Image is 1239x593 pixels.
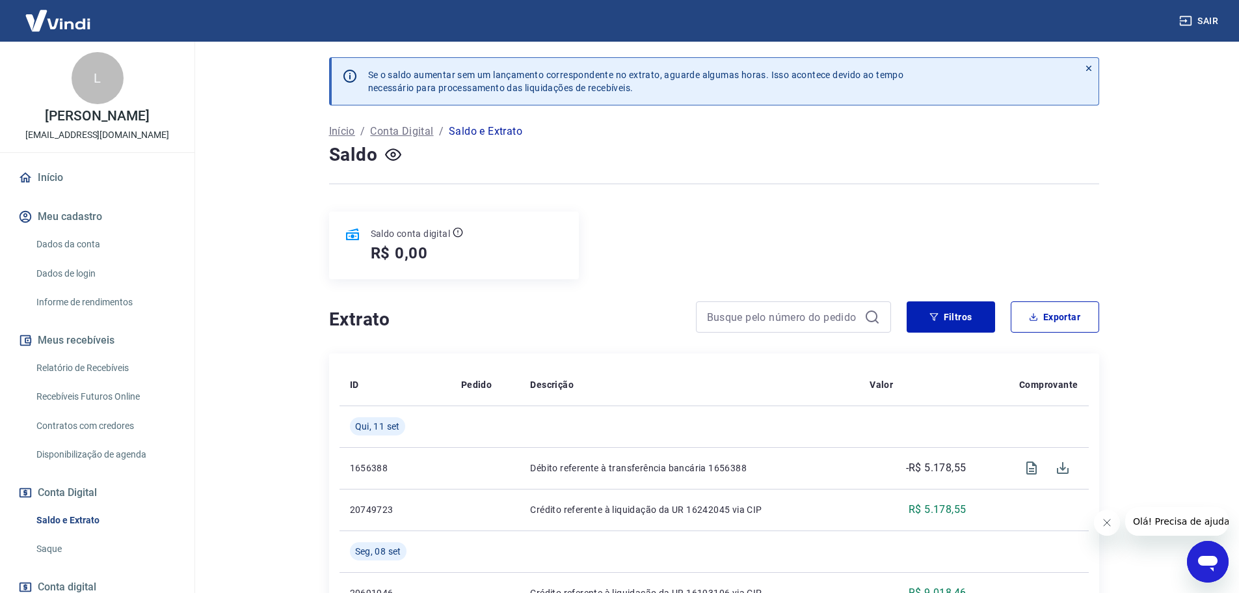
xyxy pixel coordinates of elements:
[371,227,451,240] p: Saldo conta digital
[707,307,859,327] input: Busque pelo número do pedido
[31,231,179,258] a: Dados da conta
[16,202,179,231] button: Meu cadastro
[907,301,995,333] button: Filtros
[1019,378,1078,391] p: Comprovante
[355,420,400,433] span: Qui, 11 set
[31,355,179,381] a: Relatório de Recebíveis
[8,9,109,20] span: Olá! Precisa de ajuda?
[31,413,179,439] a: Contratos com credores
[461,378,492,391] p: Pedido
[530,378,574,391] p: Descrição
[329,142,378,168] h4: Saldo
[350,378,359,391] p: ID
[31,289,179,316] a: Informe de rendimentos
[439,124,444,139] p: /
[16,326,179,355] button: Meus recebíveis
[1016,452,1047,484] span: Visualizar
[31,383,179,410] a: Recebíveis Futuros Online
[329,307,680,333] h4: Extrato
[1011,301,1099,333] button: Exportar
[72,52,124,104] div: L
[360,124,365,139] p: /
[371,243,429,264] h5: R$ 0,00
[31,260,179,287] a: Dados de login
[350,462,440,475] p: 1656388
[530,462,849,475] p: Débito referente à transferência bancária 1656388
[31,536,179,562] a: Saque
[368,68,904,94] p: Se o saldo aumentar sem um lançamento correspondente no extrato, aguarde algumas horas. Isso acon...
[370,124,433,139] a: Conta Digital
[1177,9,1223,33] button: Sair
[329,124,355,139] a: Início
[16,1,100,40] img: Vindi
[31,441,179,468] a: Disponibilização de agenda
[350,503,440,516] p: 20749723
[31,507,179,534] a: Saldo e Extrato
[1187,541,1229,583] iframe: Botão para abrir a janela de mensagens
[449,124,522,139] p: Saldo e Extrato
[45,109,149,123] p: [PERSON_NAME]
[1094,510,1120,536] iframe: Fechar mensagem
[1047,452,1078,484] span: Download
[16,163,179,192] a: Início
[25,128,169,142] p: [EMAIL_ADDRESS][DOMAIN_NAME]
[906,460,966,476] p: -R$ 5.178,55
[16,478,179,507] button: Conta Digital
[1125,507,1229,536] iframe: Mensagem da empresa
[355,545,401,558] span: Seg, 08 set
[870,378,893,391] p: Valor
[909,502,966,517] p: R$ 5.178,55
[530,503,849,516] p: Crédito referente à liquidação da UR 16242045 via CIP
